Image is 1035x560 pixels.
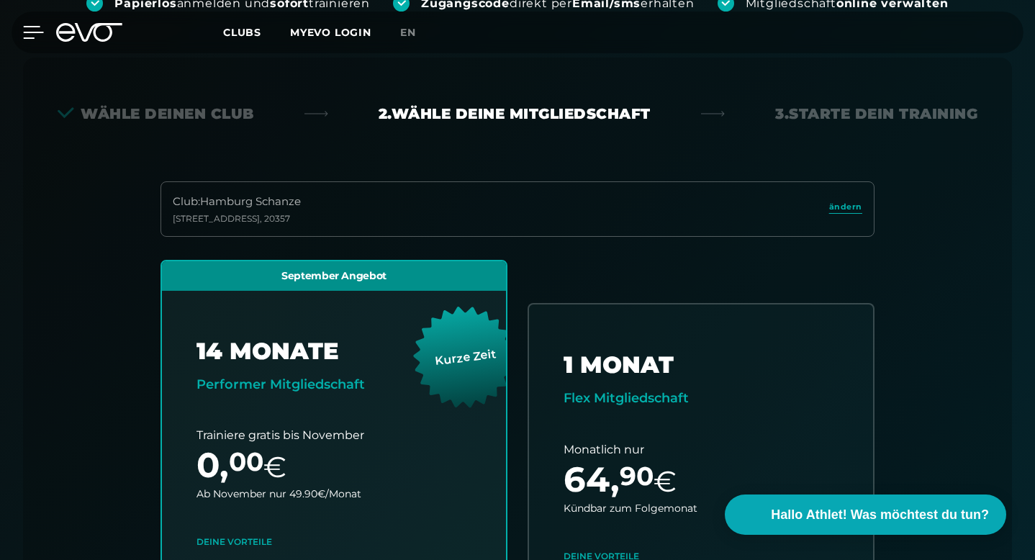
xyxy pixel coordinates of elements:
div: 3. Starte dein Training [775,104,977,124]
div: Club : Hamburg Schanze [173,194,301,210]
button: Hallo Athlet! Was möchtest du tun? [725,494,1006,535]
a: MYEVO LOGIN [290,26,371,39]
span: Hallo Athlet! Was möchtest du tun? [771,505,989,525]
div: 2. Wähle deine Mitgliedschaft [379,104,651,124]
a: en [400,24,433,41]
a: Clubs [223,25,290,39]
a: ändern [829,201,862,217]
div: [STREET_ADDRESS] , 20357 [173,213,301,225]
span: Clubs [223,26,261,39]
span: en [400,26,416,39]
div: Wähle deinen Club [58,104,254,124]
span: ändern [829,201,862,213]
